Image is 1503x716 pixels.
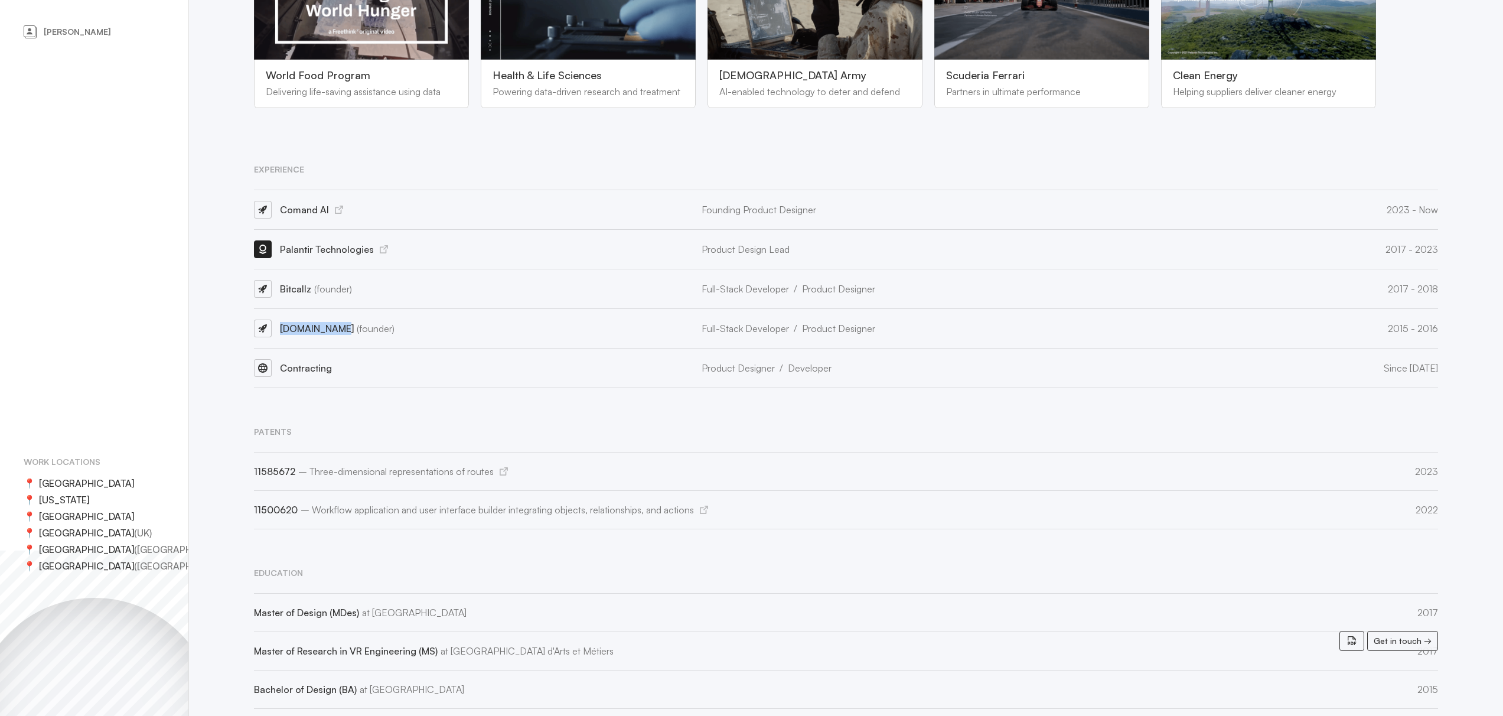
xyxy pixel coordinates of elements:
span: Product Designer [802,282,875,295]
span: 2023 [1387,204,1410,216]
span: ( [GEOGRAPHIC_DATA] ) [134,558,234,574]
a: Get in touch [1367,631,1438,651]
span: 2017 [1417,607,1438,619]
span: Product Designer [702,362,788,375]
span: 📍 [24,525,39,541]
span: 2023 [1406,243,1438,255]
span: Now [1410,204,1438,216]
span: 📍 [24,508,39,525]
span: Master of Research in VR Engineering (MS) [254,645,614,657]
span: Contracting [280,362,332,374]
span: [US_STATE] [39,492,89,508]
h2: Work locations [24,454,165,470]
span: Master of Design (MDes) [254,607,467,619]
span: at [GEOGRAPHIC_DATA] [362,607,467,619]
span: Full-Stack Developer [702,282,802,295]
span: 2015 [1417,684,1438,695]
h2: Experience [254,161,1438,178]
span: 2017 [1385,243,1406,255]
h2: Education [254,565,1438,581]
a: [PERSON_NAME] [24,24,165,40]
span: 2018 [1409,283,1438,295]
span: Full-Stack Developer [702,322,802,335]
span: Since [DATE] [1384,362,1438,374]
span: 📍 [24,492,39,508]
span: (founder) [314,283,352,295]
span: Bitcallz [280,283,352,295]
span: [GEOGRAPHIC_DATA] [39,475,134,492]
span: Developer [788,362,832,375]
span: Bachelor of Design (BA) [254,684,464,695]
span: 11585672 [254,466,494,477]
span: Founding Product Designer [702,203,816,216]
span: ( UK ) [134,525,152,541]
span: 2017 [1388,283,1409,295]
span: 2022 [1416,504,1438,516]
span: (founder) [357,323,395,334]
span: 📍 [24,475,39,492]
span: [DOMAIN_NAME] [280,323,395,334]
span: 11500620 [254,504,694,516]
span: – Workflow application and user interface builder integrating objects, relationships, and actions [301,504,694,516]
h2: Patents [254,424,1438,440]
span: 2023 [1415,466,1438,477]
span: 📍 [24,541,39,558]
span: [GEOGRAPHIC_DATA] [39,558,134,574]
span: at [GEOGRAPHIC_DATA] d'Arts et Métiers [441,645,614,657]
span: – Three-dimensional representations of routes [298,466,494,477]
span: [GEOGRAPHIC_DATA] [39,541,134,558]
span: 📍 [24,558,39,574]
span: at [GEOGRAPHIC_DATA] [360,684,464,695]
a: Resume [1339,631,1364,651]
span: ( [GEOGRAPHIC_DATA] ) [134,541,234,558]
span: 2015 [1388,323,1409,334]
span: [GEOGRAPHIC_DATA] [39,525,134,541]
span: Product Design Lead [702,243,790,256]
span: 2017 [1417,645,1438,657]
span: Get in touch [1374,633,1422,649]
span: Product Designer [802,322,875,335]
span: 2016 [1409,323,1438,334]
span: [GEOGRAPHIC_DATA] [39,508,134,525]
span: Comand AI [280,204,329,216]
span: Palantir Technologies [280,243,374,255]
